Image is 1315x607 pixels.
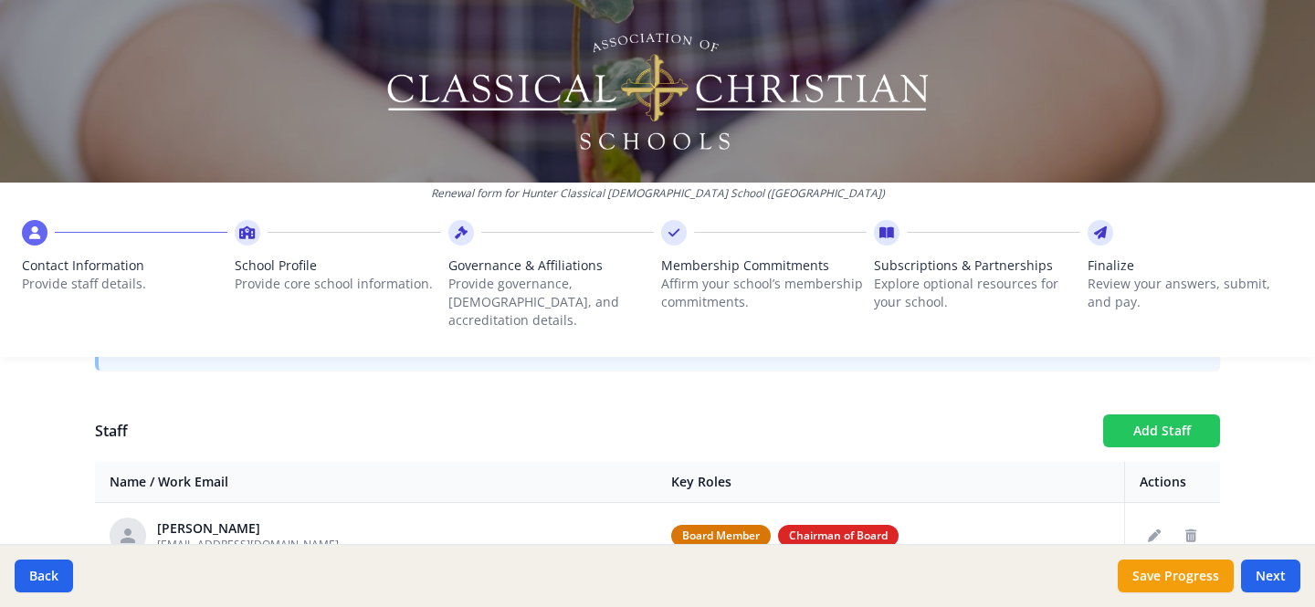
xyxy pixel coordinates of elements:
button: Back [15,560,73,592]
th: Name / Work Email [95,462,657,503]
div: [PERSON_NAME] [157,519,339,538]
span: Finalize [1088,256,1293,275]
p: Explore optional resources for your school. [874,275,1079,311]
button: Delete staff [1176,521,1205,550]
button: Edit staff [1140,521,1169,550]
span: Chairman of Board [778,525,899,547]
span: Membership Commitments [661,256,867,275]
p: Provide staff details. [22,275,227,293]
p: Affirm your school’s membership commitments. [661,275,867,311]
img: Logo [384,27,931,155]
button: Save Progress [1118,560,1234,592]
th: Actions [1125,462,1221,503]
span: Contact Information [22,256,227,275]
th: Key Roles [657,462,1124,503]
p: Review your answers, submit, and pay. [1088,275,1293,311]
p: Provide core school information. [235,275,440,293]
button: Next [1241,560,1300,592]
p: Provide governance, [DEMOGRAPHIC_DATA], and accreditation details. [448,275,654,330]
span: Board Member [671,525,771,547]
span: [EMAIL_ADDRESS][DOMAIN_NAME] [157,537,339,552]
button: Add Staff [1103,414,1220,447]
h1: Staff [95,420,1089,442]
span: Subscriptions & Partnerships [874,256,1079,275]
span: Governance & Affiliations [448,256,654,275]
span: School Profile [235,256,440,275]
